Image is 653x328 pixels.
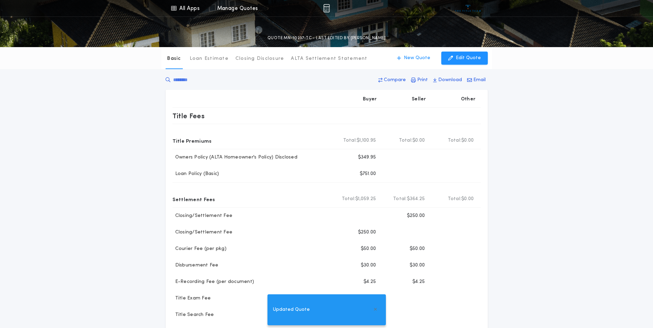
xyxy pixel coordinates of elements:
b: Total: [399,137,413,144]
p: $50.00 [361,245,376,252]
p: Loan Estimate [190,55,229,62]
p: Buyer [363,96,377,103]
p: Download [438,77,462,84]
span: $0.00 [461,137,474,144]
p: Edit Quote [456,55,481,62]
p: $4.25 [364,278,376,285]
b: Total: [448,137,462,144]
button: Compare [376,74,408,86]
p: Basic [167,55,181,62]
p: Compare [384,77,406,84]
p: $30.00 [410,262,425,269]
p: Seller [412,96,426,103]
p: $250.00 [407,212,425,219]
p: Loan Policy (Basic) [172,171,219,177]
p: $50.00 [410,245,425,252]
span: $0.00 [412,137,425,144]
p: Email [473,77,486,84]
img: img [323,4,330,12]
span: Updated Quote [273,306,310,314]
button: Email [465,74,488,86]
span: $1,100.95 [357,137,376,144]
b: Total: [342,196,356,203]
img: vs-icon [455,5,481,12]
p: $751.00 [360,171,376,177]
p: $250.00 [358,229,376,236]
p: $4.25 [412,278,425,285]
b: Total: [343,137,357,144]
p: New Quote [404,55,430,62]
p: Title Premiums [172,135,212,146]
p: Owners Policy (ALTA Homeowner's Policy) Disclosed [172,154,297,161]
p: ALTA Settlement Statement [291,55,367,62]
p: Disbursement Fee [172,262,219,269]
span: $1,059.25 [355,196,376,203]
p: $30.00 [361,262,376,269]
p: $349.95 [358,154,376,161]
span: $364.25 [407,196,425,203]
span: $0.00 [461,196,474,203]
p: Courier Fee (per pkg) [172,245,227,252]
button: Download [431,74,464,86]
p: QUOTE MN-10237-TC - LAST EDITED BY [PERSON_NAME] [267,35,386,42]
p: E-Recording Fee (per document) [172,278,254,285]
button: Print [409,74,430,86]
p: Title Fees [172,110,205,121]
p: Settlement Fees [172,194,215,205]
button: New Quote [390,52,437,65]
button: Edit Quote [441,52,488,65]
b: Total: [448,196,462,203]
p: Closing/Settlement Fee [172,212,233,219]
p: Other [461,96,475,103]
p: Closing/Settlement Fee [172,229,233,236]
b: Total: [393,196,407,203]
p: Closing Disclosure [235,55,284,62]
p: Print [417,77,428,84]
